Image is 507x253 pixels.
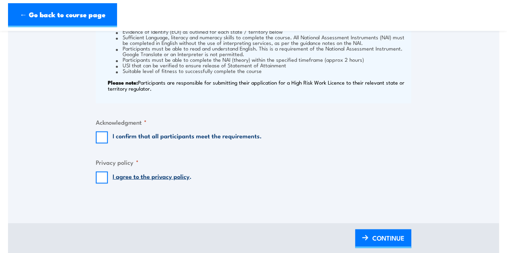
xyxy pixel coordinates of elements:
li: Participants must be able to complete the NAI (theory) within the specified timeframe (approx 2 h... [116,57,409,62]
label: . [113,172,192,184]
a: I agree to the privacy policy [113,172,190,180]
a: CONTINUE [355,229,411,248]
label: I confirm that all participants meet the requirements. [113,132,262,144]
li: Participants must be able to read and understand English. This is a requirement of the National A... [116,45,409,57]
li: Evidence of Identify (EOI) as outlined for each state / territory below [116,28,409,34]
legend: Acknowledgment [96,117,147,127]
li: USI that can be verified to ensure release of Statement of Attainment [116,62,409,68]
a: ← Go back to course page [8,3,117,27]
li: Sufficient Language, literacy and numeracy skills to complete the course. All National Assessment... [116,34,409,45]
p: Participants are responsible for submitting their application for a High Risk Work Licence to the... [108,79,409,91]
li: Suitable level of fitness to successfully complete the course [116,68,409,73]
legend: Privacy policy [96,158,139,167]
strong: Please note: [108,78,138,86]
span: CONTINUE [372,227,404,249]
